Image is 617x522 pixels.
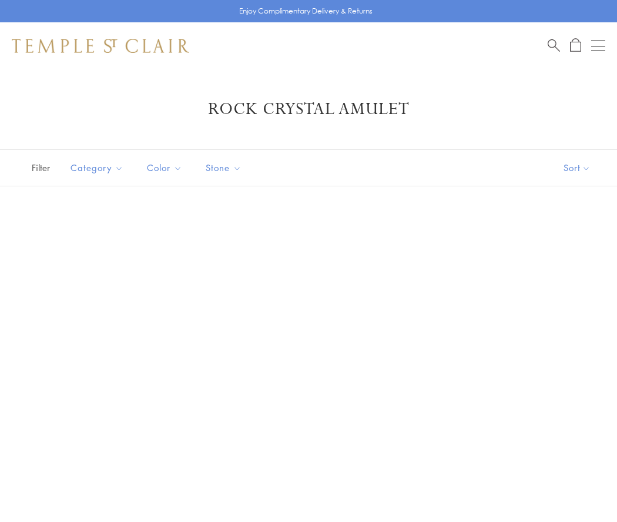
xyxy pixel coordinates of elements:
[29,99,588,120] h1: Rock Crystal Amulet
[570,38,581,53] a: Open Shopping Bag
[548,38,560,53] a: Search
[12,39,189,53] img: Temple St. Clair
[65,160,132,175] span: Category
[141,160,191,175] span: Color
[239,5,373,17] p: Enjoy Complimentary Delivery & Returns
[197,155,250,181] button: Stone
[62,155,132,181] button: Category
[537,150,617,186] button: Show sort by
[138,155,191,181] button: Color
[591,39,605,53] button: Open navigation
[200,160,250,175] span: Stone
